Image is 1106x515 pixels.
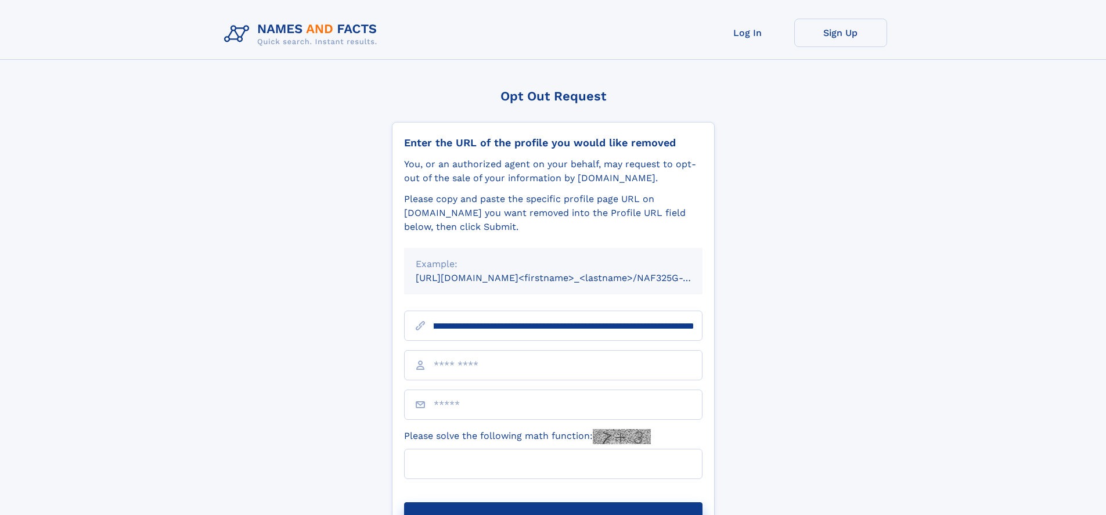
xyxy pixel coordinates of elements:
[404,192,702,234] div: Please copy and paste the specific profile page URL on [DOMAIN_NAME] you want removed into the Pr...
[404,157,702,185] div: You, or an authorized agent on your behalf, may request to opt-out of the sale of your informatio...
[392,89,715,103] div: Opt Out Request
[416,257,691,271] div: Example:
[416,272,725,283] small: [URL][DOMAIN_NAME]<firstname>_<lastname>/NAF325G-xxxxxxxx
[794,19,887,47] a: Sign Up
[404,136,702,149] div: Enter the URL of the profile you would like removed
[701,19,794,47] a: Log In
[404,429,651,444] label: Please solve the following math function:
[219,19,387,50] img: Logo Names and Facts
